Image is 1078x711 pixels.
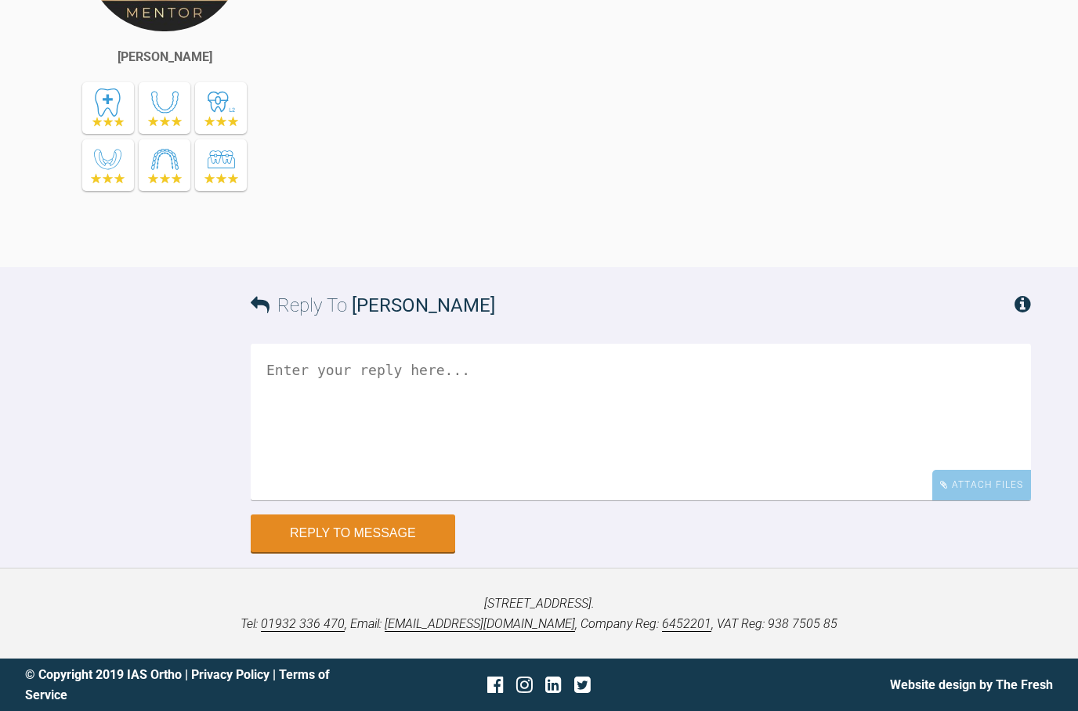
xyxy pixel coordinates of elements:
[25,594,1053,633] p: [STREET_ADDRESS]. Tel: , Email: , Company Reg: , VAT Reg: 938 7505 85
[251,291,495,320] h3: Reply To
[352,294,495,316] span: [PERSON_NAME]
[25,667,330,702] a: Terms of Service
[251,514,455,552] button: Reply to Message
[191,667,269,682] a: Privacy Policy
[118,47,212,67] div: [PERSON_NAME]
[890,677,1053,692] a: Website design by The Fresh
[25,665,367,705] div: © Copyright 2019 IAS Ortho | |
[932,470,1031,500] div: Attach Files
